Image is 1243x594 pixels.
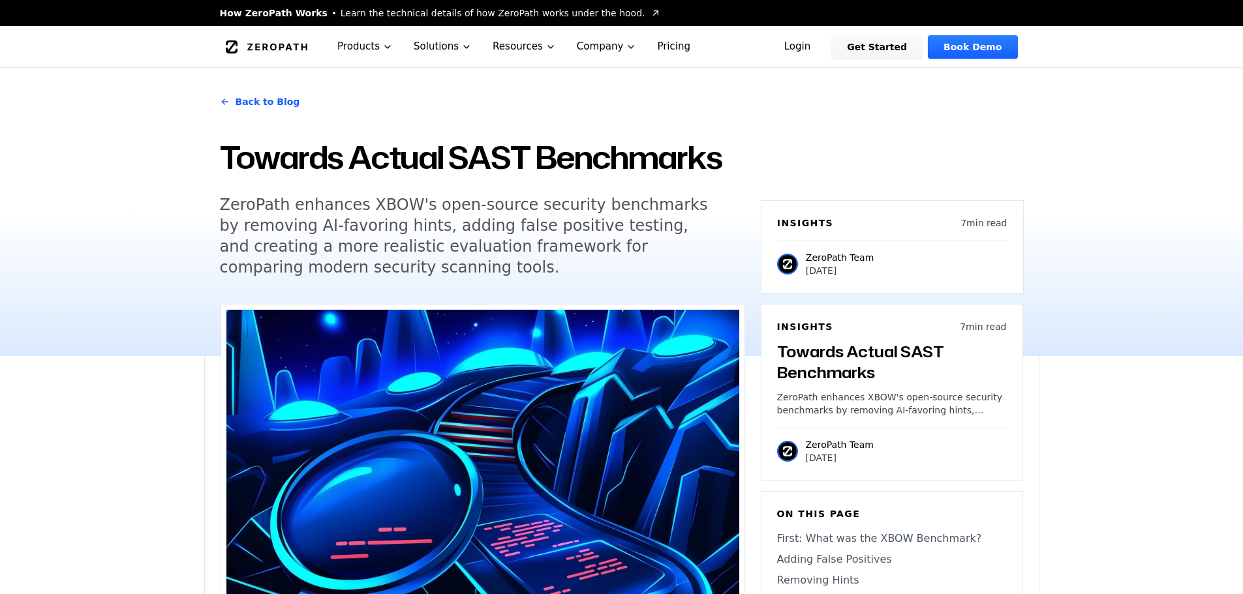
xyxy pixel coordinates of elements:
p: ZeroPath Team [806,251,874,264]
span: Learn the technical details of how ZeroPath works under the hood. [341,7,645,20]
p: ZeroPath enhances XBOW's open-source security benchmarks by removing AI-favoring hints, adding fa... [777,391,1007,417]
button: Resources [482,26,566,67]
p: 7 min read [960,320,1006,333]
a: Adding False Positives [777,552,1007,567]
a: Pricing [647,26,701,67]
a: Login [769,35,827,59]
button: Products [327,26,403,67]
a: Book Demo [928,35,1017,59]
h3: Towards Actual SAST Benchmarks [777,341,1007,383]
p: [DATE] [806,264,874,277]
button: Solutions [403,26,482,67]
p: [DATE] [806,451,874,464]
button: Company [566,26,647,67]
a: Back to Blog [220,83,300,120]
h6: On this page [777,507,1007,520]
nav: Global [204,26,1039,67]
a: Removing Hints [777,572,1007,588]
a: First: What was the XBOW Benchmark? [777,531,1007,546]
h6: Insights [777,320,833,333]
a: Get Started [831,35,923,59]
h6: Insights [777,216,833,230]
p: 7 min read [960,216,1007,230]
span: How ZeroPath Works [220,7,328,20]
img: ZeroPath Team [777,254,798,275]
a: How ZeroPath WorksLearn the technical details of how ZeroPath works under the hood. [220,7,661,20]
h1: Towards Actual SAST Benchmarks [220,136,745,179]
img: ZeroPath Team [777,441,798,462]
p: ZeroPath Team [806,438,874,451]
h5: ZeroPath enhances XBOW's open-source security benchmarks by removing AI-favoring hints, adding fa... [220,194,721,278]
